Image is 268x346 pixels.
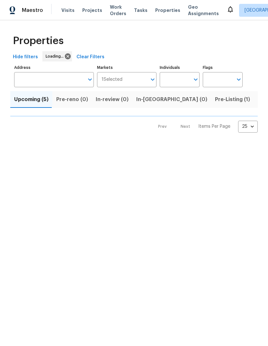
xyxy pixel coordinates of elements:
[10,51,40,63] button: Hide filters
[188,4,219,17] span: Geo Assignments
[110,4,126,17] span: Work Orders
[97,66,157,70] label: Markets
[56,95,88,104] span: Pre-reno (0)
[136,95,207,104] span: In-[GEOGRAPHIC_DATA] (0)
[82,7,102,14] span: Projects
[134,8,147,13] span: Tasks
[96,95,129,104] span: In-review (0)
[203,66,243,70] label: Flags
[61,7,75,14] span: Visits
[76,53,104,61] span: Clear Filters
[14,66,94,70] label: Address
[13,53,38,61] span: Hide filters
[160,66,200,70] label: Individuals
[198,123,230,130] p: Items Per Page
[238,118,258,135] div: 25
[234,75,243,84] button: Open
[215,95,250,104] span: Pre-Listing (1)
[74,51,107,63] button: Clear Filters
[191,75,200,84] button: Open
[148,75,157,84] button: Open
[13,38,64,44] span: Properties
[155,7,180,14] span: Properties
[14,95,49,104] span: Upcoming (5)
[152,121,258,133] nav: Pagination Navigation
[42,51,72,61] div: Loading...
[85,75,94,84] button: Open
[22,7,43,14] span: Maestro
[46,53,66,60] span: Loading...
[102,77,122,82] span: 1 Selected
